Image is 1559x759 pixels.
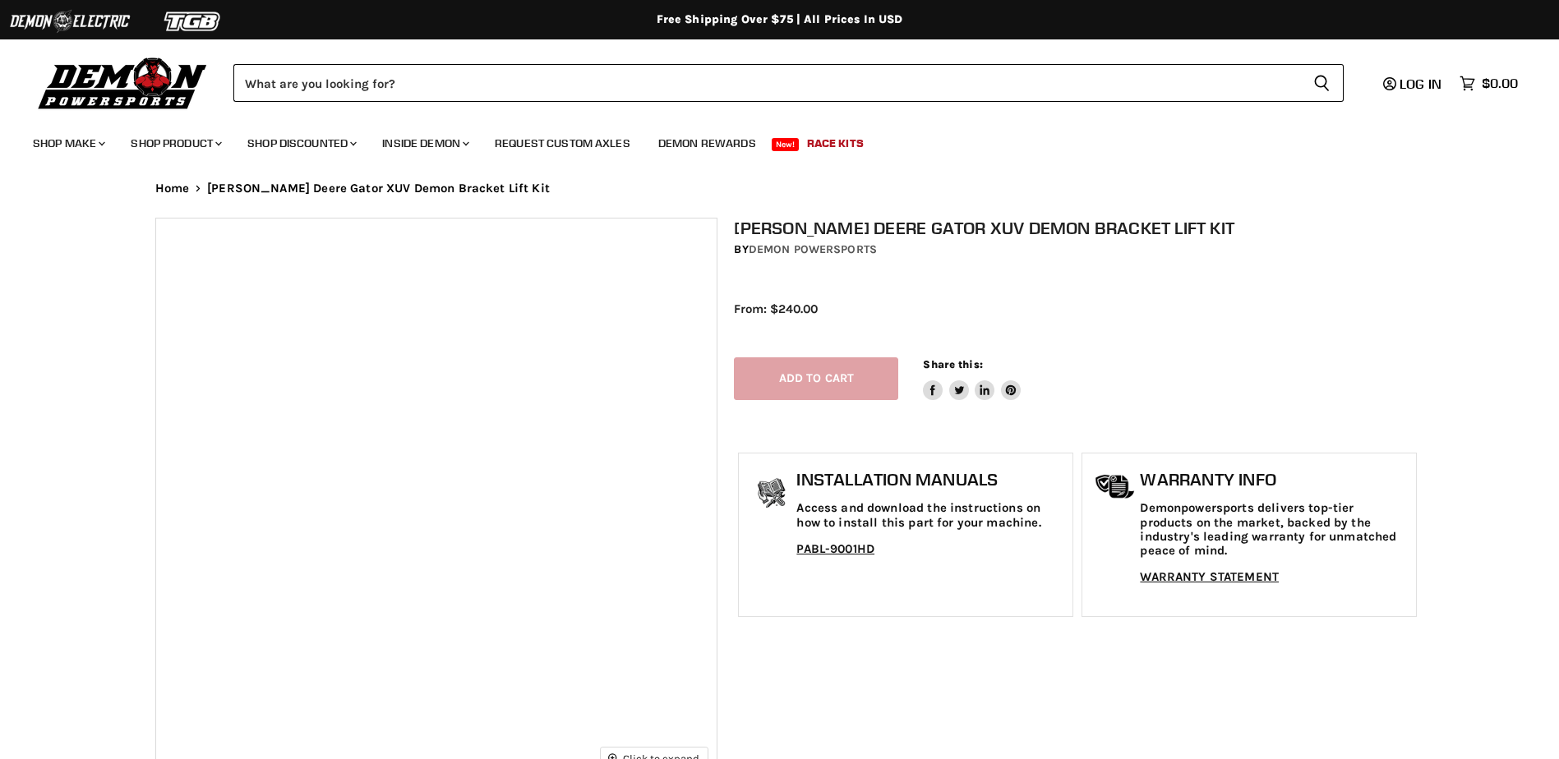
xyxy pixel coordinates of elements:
button: Search [1300,64,1344,102]
input: Search [233,64,1300,102]
a: Shop Product [118,126,232,160]
a: $0.00 [1451,71,1526,95]
img: Demon Powersports [33,53,213,112]
span: New! [772,138,800,151]
a: PABL-9001HD [796,541,874,556]
a: Request Custom Axles [482,126,643,160]
span: From: $240.00 [734,301,818,316]
a: Log in [1376,76,1451,91]
form: Product [233,64,1344,102]
span: Log in [1400,76,1441,92]
div: by [734,241,1421,259]
p: Demonpowersports delivers top-tier products on the market, backed by the industry's leading warra... [1140,501,1408,558]
a: Shop Make [21,126,115,160]
ul: Main menu [21,120,1514,160]
h1: [PERSON_NAME] Deere Gator XUV Demon Bracket Lift Kit [734,218,1421,238]
a: Race Kits [795,126,876,160]
img: TGB Logo 2 [131,6,255,37]
a: Shop Discounted [235,126,367,160]
span: [PERSON_NAME] Deere Gator XUV Demon Bracket Lift Kit [207,182,550,195]
h1: Warranty Info [1140,470,1408,490]
a: Inside Demon [370,126,479,160]
span: Share this: [923,358,982,370]
nav: Breadcrumbs [122,182,1437,195]
img: warranty-icon.png [1095,474,1136,499]
a: Home [155,182,190,195]
div: Free Shipping Over $75 | All Prices In USD [122,12,1437,27]
p: Access and download the instructions on how to install this part for your machine. [796,501,1064,530]
a: Demon Powersports [749,242,877,256]
img: install_manual-icon.png [751,474,792,515]
a: Demon Rewards [646,126,768,160]
img: Demon Electric Logo 2 [8,6,131,37]
aside: Share this: [923,357,1021,401]
h1: Installation Manuals [796,470,1064,490]
a: WARRANTY STATEMENT [1140,569,1279,584]
span: $0.00 [1482,76,1518,91]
